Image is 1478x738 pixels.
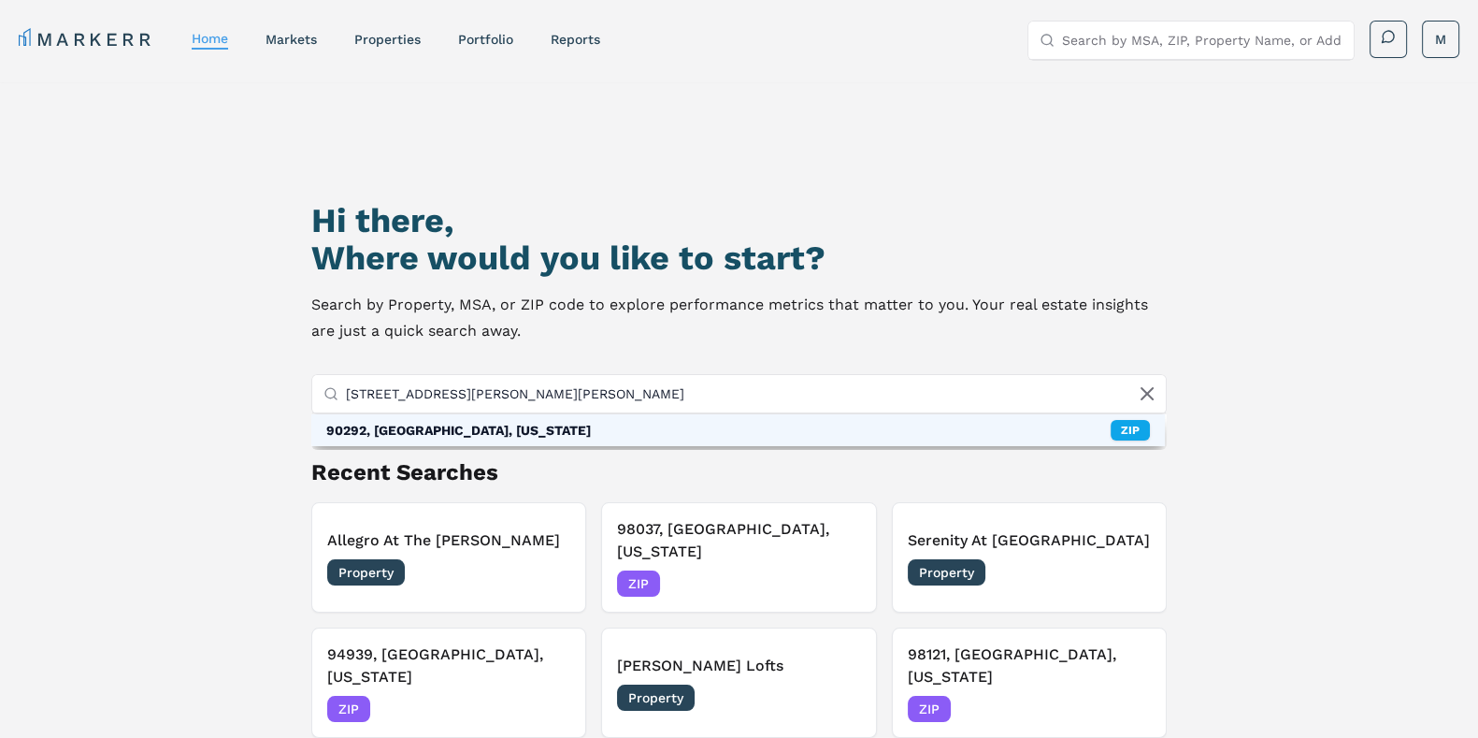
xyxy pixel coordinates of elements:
[617,571,660,597] span: ZIP
[327,644,570,688] h3: 94939, [GEOGRAPHIC_DATA], [US_STATE]
[354,32,421,47] a: properties
[1109,700,1151,718] span: [DATE]
[892,502,1167,613] button: Serenity At [GEOGRAPHIC_DATA]Property[DATE]
[908,644,1151,688] h3: 98121, [GEOGRAPHIC_DATA], [US_STATE]
[1111,420,1150,441] div: ZIP
[311,414,1165,446] div: Suggestions
[528,563,570,582] span: [DATE]
[617,685,695,711] span: Property
[346,375,1155,412] input: Search by MSA, ZIP, Property Name, or Address
[1422,21,1459,58] button: M
[458,32,513,47] a: Portfolio
[311,414,1165,446] div: ZIP: 90292, Marina del Rey, California
[19,26,154,52] a: MARKERR
[908,559,985,586] span: Property
[192,31,228,46] a: home
[908,529,1151,552] h3: Serenity At [GEOGRAPHIC_DATA]
[892,628,1167,738] button: 98121, [GEOGRAPHIC_DATA], [US_STATE]ZIP[DATE]
[311,502,586,613] button: Allegro At The [PERSON_NAME]Property[DATE]
[311,457,1167,487] h2: Recent Searches
[311,292,1167,344] p: Search by Property, MSA, or ZIP code to explore performance metrics that matter to you. Your real...
[327,529,570,552] h3: Allegro At The [PERSON_NAME]
[908,696,951,722] span: ZIP
[528,700,570,718] span: [DATE]
[819,688,861,707] span: [DATE]
[1062,22,1342,59] input: Search by MSA, ZIP, Property Name, or Address
[1435,30,1446,49] span: M
[1109,563,1151,582] span: [DATE]
[265,32,317,47] a: markets
[601,502,876,613] button: 98037, [GEOGRAPHIC_DATA], [US_STATE]ZIP[DATE]
[617,518,860,563] h3: 98037, [GEOGRAPHIC_DATA], [US_STATE]
[311,628,586,738] button: 94939, [GEOGRAPHIC_DATA], [US_STATE]ZIP[DATE]
[819,574,861,593] span: [DATE]
[311,239,1167,277] h2: Where would you like to start?
[327,559,405,586] span: Property
[311,202,1167,239] h1: Hi there,
[327,696,370,722] span: ZIP
[326,421,591,440] div: 90292, [GEOGRAPHIC_DATA], [US_STATE]
[617,655,860,677] h3: [PERSON_NAME] Lofts
[601,628,876,738] button: [PERSON_NAME] LoftsProperty[DATE]
[551,32,600,47] a: reports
